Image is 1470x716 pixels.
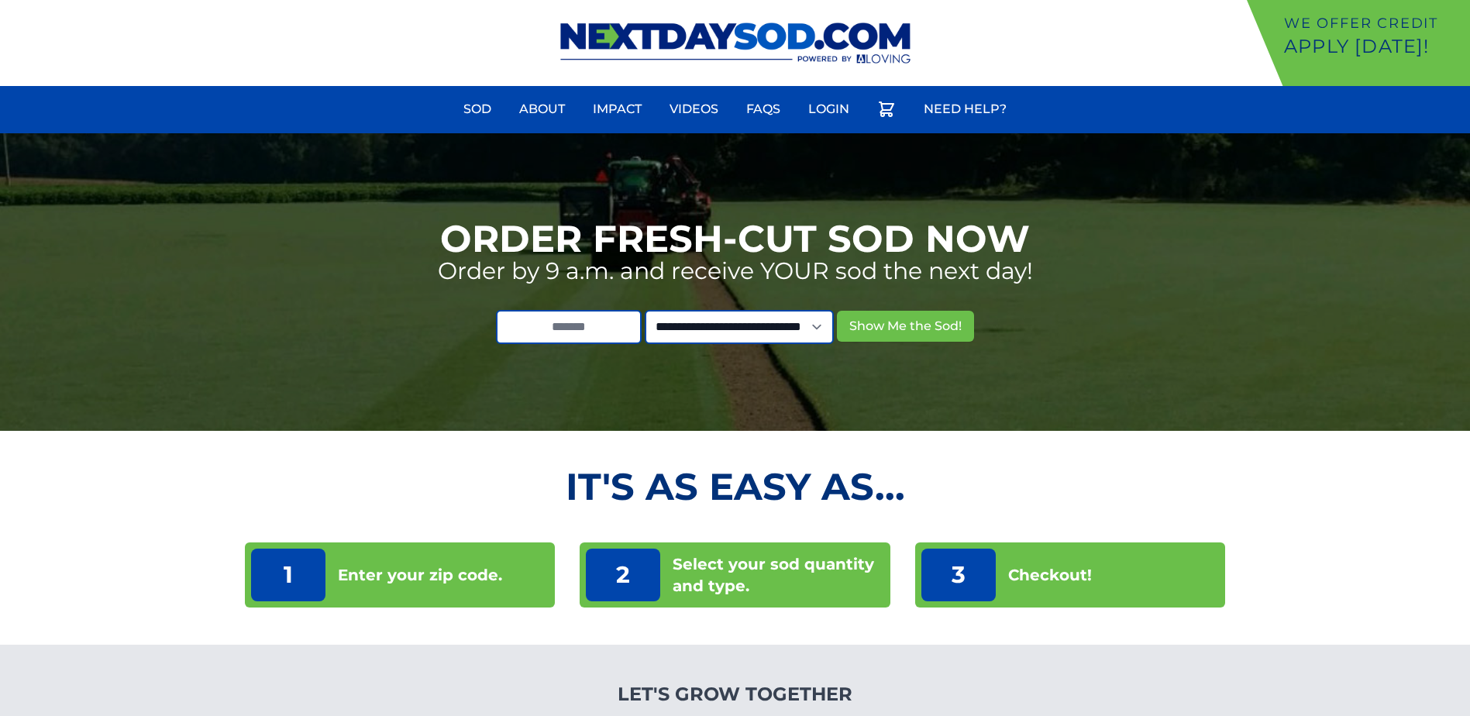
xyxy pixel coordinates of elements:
p: 3 [921,549,996,601]
p: Enter your zip code. [338,564,502,586]
button: Show Me the Sod! [837,311,974,342]
a: Videos [660,91,728,128]
a: Need Help? [914,91,1016,128]
h2: It's as Easy As... [245,468,1225,505]
h4: Let's Grow Together [535,682,935,707]
p: Order by 9 a.m. and receive YOUR sod the next day! [438,257,1033,285]
p: Checkout! [1008,564,1092,586]
a: FAQs [737,91,790,128]
a: Impact [584,91,651,128]
p: Select your sod quantity and type. [673,553,883,597]
p: We offer Credit [1284,12,1464,34]
p: Apply [DATE]! [1284,34,1464,59]
a: Sod [454,91,501,128]
a: Login [799,91,859,128]
p: 2 [586,549,660,601]
p: 1 [251,549,325,601]
a: About [510,91,574,128]
h1: Order Fresh-Cut Sod Now [440,220,1030,257]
